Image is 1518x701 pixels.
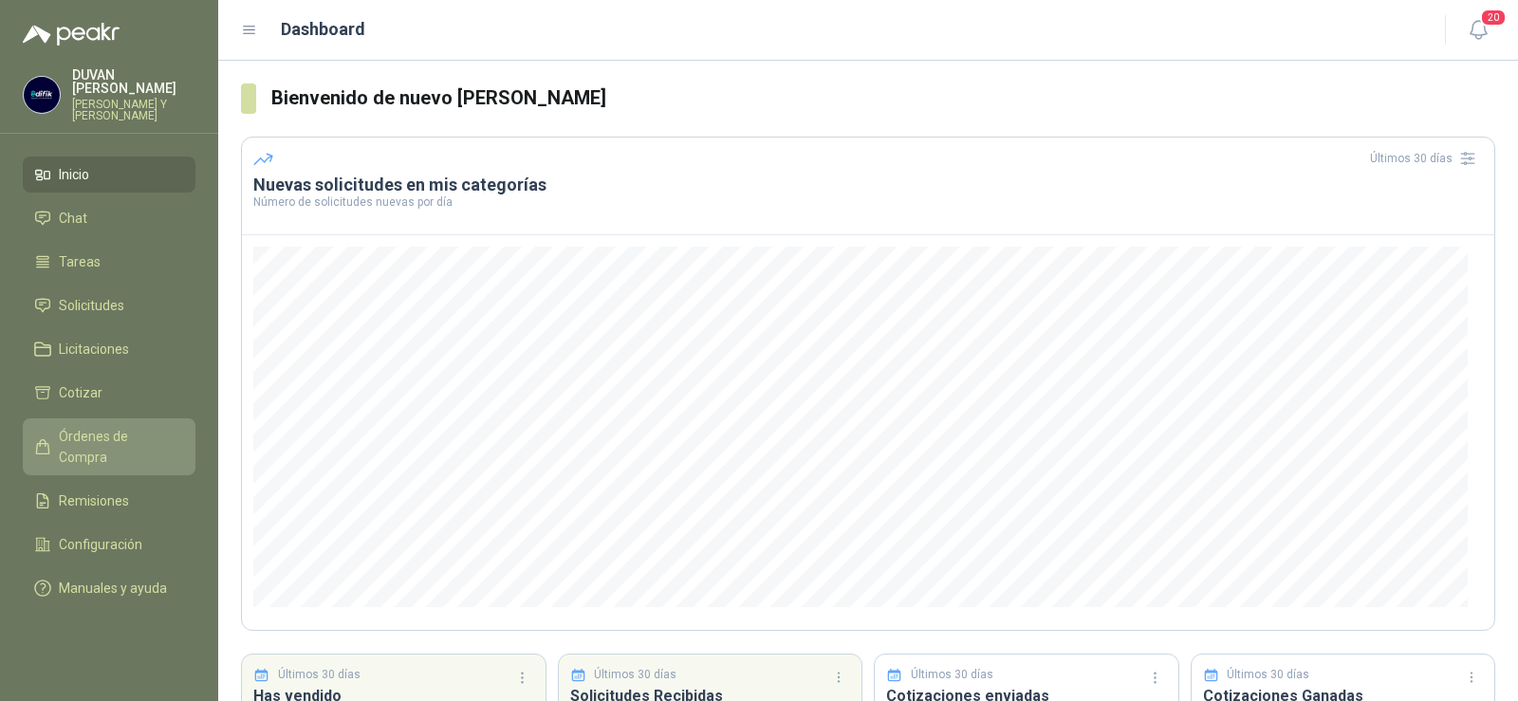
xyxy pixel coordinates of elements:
span: Órdenes de Compra [59,426,177,468]
a: Configuración [23,526,195,563]
p: Número de solicitudes nuevas por día [253,196,1483,208]
img: Logo peakr [23,23,120,46]
a: Remisiones [23,483,195,519]
span: Manuales y ayuda [59,578,167,599]
p: Últimos 30 días [594,666,676,684]
p: [PERSON_NAME] Y [PERSON_NAME] [72,99,195,121]
p: Últimos 30 días [911,666,993,684]
span: Licitaciones [59,339,129,360]
a: Órdenes de Compra [23,418,195,475]
p: Últimos 30 días [278,666,361,684]
div: Últimos 30 días [1370,143,1483,174]
span: Tareas [59,251,101,272]
a: Chat [23,200,195,236]
span: Chat [59,208,87,229]
h1: Dashboard [281,16,365,43]
span: 20 [1480,9,1507,27]
h3: Bienvenido de nuevo [PERSON_NAME] [271,83,1495,113]
span: Cotizar [59,382,102,403]
a: Solicitudes [23,287,195,323]
a: Inicio [23,157,195,193]
span: Solicitudes [59,295,124,316]
span: Inicio [59,164,89,185]
button: 20 [1461,13,1495,47]
p: DUVAN [PERSON_NAME] [72,68,195,95]
a: Manuales y ayuda [23,570,195,606]
span: Configuración [59,534,142,555]
p: Últimos 30 días [1227,666,1309,684]
img: Company Logo [24,77,60,113]
h3: Nuevas solicitudes en mis categorías [253,174,1483,196]
a: Tareas [23,244,195,280]
span: Remisiones [59,490,129,511]
a: Cotizar [23,375,195,411]
a: Licitaciones [23,331,195,367]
